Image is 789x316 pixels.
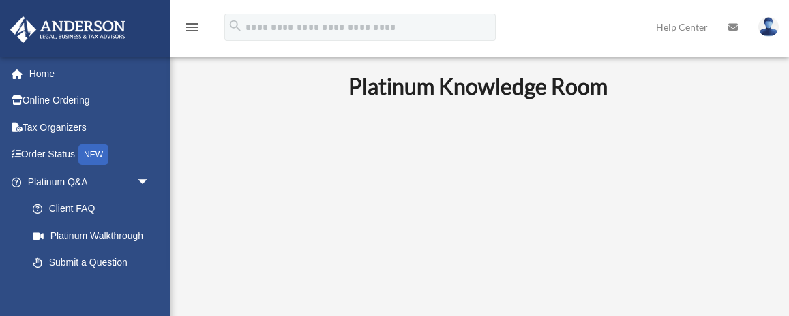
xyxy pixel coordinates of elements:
span: arrow_drop_down [136,168,164,196]
i: search [228,18,243,33]
a: Tax Organizers [10,114,170,141]
a: Submit a Question [19,249,170,276]
a: Client FAQ [19,195,170,223]
div: NEW [78,144,108,165]
a: Order StatusNEW [10,141,170,169]
a: menu [184,24,200,35]
a: Online Ordering [10,87,170,114]
img: User Pic [758,17,779,37]
i: menu [184,19,200,35]
img: Anderson Advisors Platinum Portal [6,16,130,43]
a: Home [10,60,170,87]
a: Platinum Q&Aarrow_drop_down [10,168,170,195]
a: Platinum Walkthrough [19,222,170,249]
b: Platinum Knowledge Room [348,73,608,99]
